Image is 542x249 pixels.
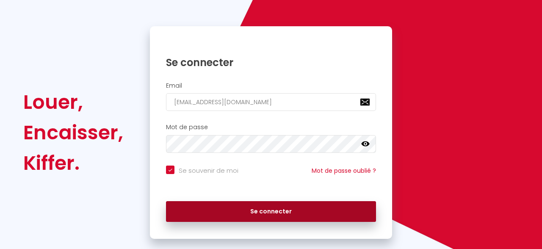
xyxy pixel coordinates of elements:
div: Encaisser, [23,117,123,148]
input: Ton Email [166,93,376,111]
button: Ouvrir le widget de chat LiveChat [7,3,32,29]
h2: Mot de passe [166,124,376,131]
h2: Email [166,82,376,89]
div: Kiffer. [23,148,123,178]
h1: Se connecter [166,56,376,69]
a: Mot de passe oublié ? [312,166,376,175]
div: Louer, [23,87,123,117]
button: Se connecter [166,201,376,222]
